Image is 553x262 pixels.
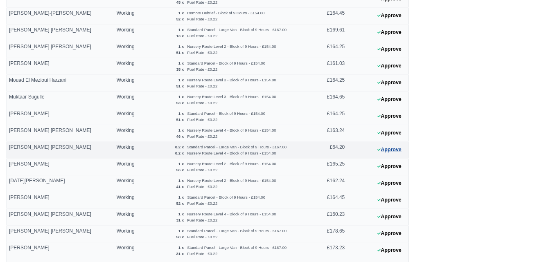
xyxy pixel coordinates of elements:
button: Approve [373,60,406,72]
button: Approve [373,10,406,22]
small: Nursery Route Level 4 - Block of 9 Hours - £154.00 [187,212,276,216]
td: Working [115,209,142,226]
td: £169.61 [308,25,347,41]
td: [PERSON_NAME] [PERSON_NAME] [7,142,115,159]
td: £64.20 [308,142,347,159]
strong: 31 x [176,218,184,222]
small: Nursery Route Level 4 - Block of 9 Hours - £154.00 [187,151,276,155]
strong: 1 x [178,94,184,99]
small: Fuel Rate - £0.22 [187,251,217,256]
td: £163.24 [308,125,347,142]
small: Fuel Rate - £0.22 [187,117,217,122]
button: Approve [373,177,406,189]
button: Approve [373,110,406,122]
strong: 31 x [176,251,184,256]
td: £161.03 [308,58,347,75]
td: [PERSON_NAME] [7,159,115,175]
strong: 1 x [178,61,184,65]
strong: 1 x [178,245,184,250]
small: Standard Parcel - Large Van - Block of 9 Hours - £167.00 [187,245,287,250]
small: Fuel Rate - £0.22 [187,201,217,206]
button: Approve [373,127,406,139]
td: [PERSON_NAME] [7,108,115,125]
button: Approve [373,43,406,55]
strong: 1 x [178,11,184,15]
td: [DATE][PERSON_NAME] [7,175,115,192]
td: [PERSON_NAME] [PERSON_NAME] [7,125,115,142]
td: [PERSON_NAME] [7,192,115,209]
td: Working [115,159,142,175]
td: Muktaar Sugulle [7,92,115,108]
strong: 1 x [178,228,184,233]
strong: 51 x [176,50,184,55]
strong: 51 x [176,84,184,88]
td: Working [115,108,142,125]
strong: 1 x [178,44,184,49]
td: £165.25 [308,159,347,175]
small: Fuel Rate - £0.22 [187,134,217,139]
button: Approve [373,144,406,156]
small: Fuel Rate - £0.22 [187,50,217,55]
button: Approve [373,27,406,38]
small: Standard Parcel - Large Van - Block of 9 Hours - £167.00 [187,27,287,32]
strong: 58 x [176,235,184,239]
small: Fuel Rate - £0.22 [187,67,217,72]
td: Working [115,125,142,142]
small: Nursery Route Level 2 - Block of 9 Hours - £154.00 [187,178,276,183]
small: Standard Parcel - Large Van - Block of 9 Hours - £167.00 [187,228,287,233]
td: [PERSON_NAME] [PERSON_NAME] [7,25,115,41]
small: Standard Parcel - Large Van - Block of 9 Hours - £167.00 [187,145,287,149]
td: Working [115,8,142,25]
td: Working [115,25,142,41]
button: Approve [373,244,406,256]
strong: 13 x [176,34,184,38]
strong: 0.2 x [175,151,184,155]
td: [PERSON_NAME] [PERSON_NAME] [7,209,115,226]
small: Nursery Route Level 2 - Block of 9 Hours - £154.00 [187,44,276,49]
small: Fuel Rate - £0.22 [187,17,217,21]
button: Approve [373,161,406,172]
td: £164.45 [308,192,347,209]
button: Approve [373,228,406,240]
small: Standard Parcel - Block of 9 Hours - £154.00 [187,61,265,65]
small: Fuel Rate - £0.22 [187,84,217,88]
strong: 1 x [178,212,184,216]
td: £162.24 [308,175,347,192]
td: Working [115,75,142,92]
td: [PERSON_NAME] [7,58,115,75]
td: [PERSON_NAME] [PERSON_NAME] [7,226,115,242]
strong: 1 x [178,161,184,166]
small: Fuel Rate - £0.22 [187,34,217,38]
td: Working [115,92,142,108]
strong: 51 x [176,117,184,122]
td: Working [115,226,142,242]
td: £178.65 [308,226,347,242]
strong: 1 x [178,111,184,116]
td: £160.23 [308,209,347,226]
button: Approve [373,77,406,89]
strong: 0.2 x [175,145,184,149]
small: Fuel Rate - £0.22 [187,168,217,172]
small: Nursery Route Level 3 - Block of 9 Hours - £154.00 [187,94,276,99]
small: Fuel Rate - £0.22 [187,235,217,239]
strong: 1 x [178,195,184,199]
td: [PERSON_NAME] [PERSON_NAME] [7,41,115,58]
td: [PERSON_NAME] [7,242,115,259]
small: Standard Parcel - Block of 9 Hours - £154.00 [187,195,265,199]
td: Working [115,41,142,58]
button: Approve [373,194,406,206]
td: £164.65 [308,92,347,108]
strong: 56 x [176,168,184,172]
small: Fuel Rate - £0.22 [187,218,217,222]
strong: 1 x [178,27,184,32]
td: £173.23 [308,242,347,259]
td: £164.25 [308,75,347,92]
td: Working [115,192,142,209]
strong: 1 x [178,78,184,82]
strong: 35 x [176,67,184,72]
small: Standard Parcel - Block of 9 Hours - £154.00 [187,111,265,116]
strong: 52 x [176,201,184,206]
iframe: Chat Widget [512,223,553,262]
strong: 41 x [176,184,184,189]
